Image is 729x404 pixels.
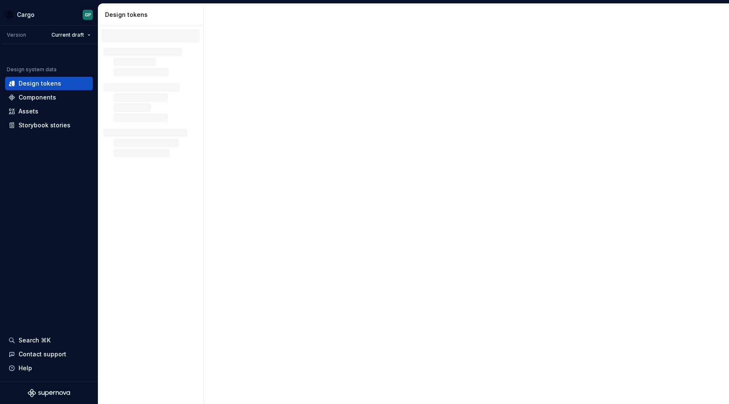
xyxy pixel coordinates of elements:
div: Design tokens [19,79,61,88]
span: Current draft [51,32,84,38]
svg: Supernova Logo [28,389,70,397]
div: Search ⌘K [19,336,51,345]
div: Assets [19,107,38,116]
div: GP [85,11,91,18]
a: Design tokens [5,77,93,90]
a: Storybook stories [5,119,93,132]
div: Version [7,32,26,38]
a: Components [5,91,93,104]
button: Help [5,361,93,375]
div: Cargo [17,11,35,19]
button: Current draft [48,29,94,41]
div: Design system data [7,66,57,73]
button: CargoGP [2,5,96,24]
button: Search ⌘K [5,334,93,347]
div: Help [19,364,32,372]
div: Contact support [19,350,66,358]
a: Assets [5,105,93,118]
div: Components [19,93,56,102]
div: Storybook stories [19,121,70,129]
div: Design tokens [105,11,200,19]
button: Contact support [5,347,93,361]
